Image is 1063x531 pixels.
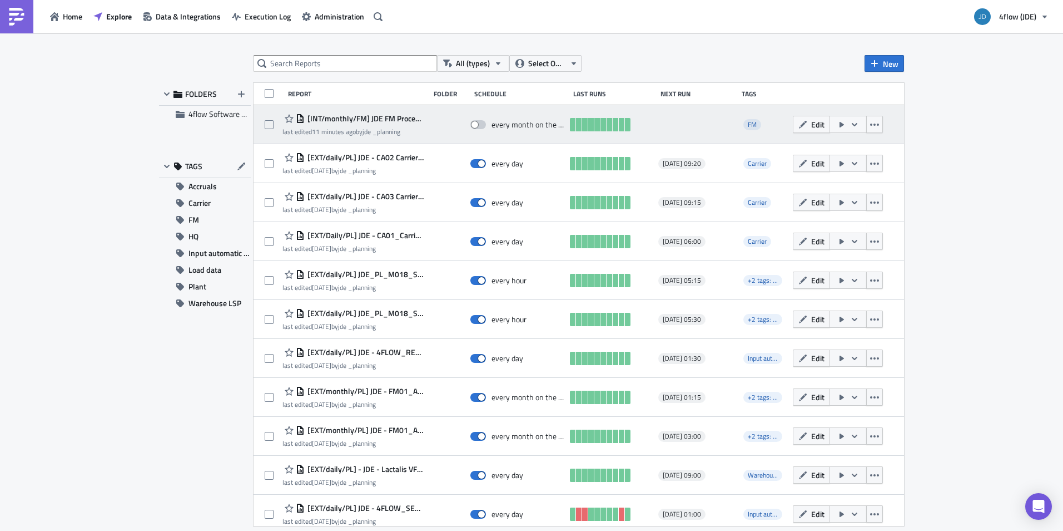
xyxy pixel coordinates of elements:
span: Input automatic process JDE [743,509,782,520]
span: [DATE] 01:15 [663,393,701,402]
span: [EXT/monthly/PL] JDE - FM01_Accruals_report_2025 [305,425,424,435]
span: [EXT/daily/PL] JDE_PL_M018_Smartbooking_data_DEL [305,308,424,318]
button: HQ [159,228,251,245]
span: [EXT/daily/PL] JDE - CA02 Carrier missing status collected [305,153,424,163]
button: Load data [159,262,251,278]
button: Edit [793,311,830,328]
time: 2025-06-19T08:56:52Z [312,477,331,488]
div: every day [491,509,523,519]
button: Data & Integrations [137,8,226,25]
span: Administration [315,11,364,22]
div: every day [491,198,523,208]
span: Edit [811,235,824,247]
div: Tags [742,90,788,98]
time: 2025-06-25T08:56:25Z [312,360,331,371]
span: [DATE] 06:00 [663,237,701,246]
a: Home [44,8,88,25]
div: every day [491,237,523,247]
button: Edit [793,194,830,211]
span: Edit [811,469,824,481]
div: every month on the 1st [491,431,565,441]
button: Edit [793,350,830,367]
span: Edit [811,391,824,403]
a: Explore [88,8,137,25]
div: every day [491,159,523,169]
span: Accruals [188,178,217,195]
time: 2025-06-30T13:17:47Z [312,165,331,176]
span: [EXT/daily/PL] JDE - CA03 Carrier missing status delivered [305,191,424,201]
span: [DATE] 09:15 [663,198,701,207]
span: [EXT/daily/PL] JDE - 4FLOW_REPT_TR_ORDER_STR [305,347,424,357]
span: Warehouse LSP [743,470,782,481]
span: Edit [811,430,824,442]
button: Edit [793,466,830,484]
img: PushMetrics [8,8,26,26]
button: Accruals [159,178,251,195]
button: Warehouse LSP [159,295,251,312]
span: All (types) [456,57,490,70]
div: last edited by jde _planning [282,283,424,292]
span: Data & Integrations [156,11,221,22]
span: Plant [188,278,206,295]
div: last edited by jde _planning [282,127,424,136]
span: TAGS [185,161,202,171]
span: Input automatic process JDE [188,245,251,262]
span: [DATE] 01:00 [663,510,701,519]
span: FM [743,119,761,130]
span: [DATE] 05:30 [663,315,701,324]
button: Select Owner [509,55,582,72]
time: 2025-06-25T07:50:26Z [312,282,331,293]
div: last edited by jde _planning [282,439,424,448]
span: Carrier [748,197,767,208]
div: every day [491,353,523,363]
span: [EXT/daily/PL] JDE_PL_M018_Smartbooking_PU [305,269,424,279]
span: +2 tags: Input automatic process JDE, Plant [743,314,782,325]
span: +2 tags: Input automatic process JDE, Accruals [743,392,782,403]
span: +2 tags: Input automatic process JDE, Accruals [748,392,878,402]
div: Open Intercom Messenger [1025,493,1052,520]
span: Edit [811,158,824,169]
span: Carrier [188,195,211,212]
span: Home [63,11,82,22]
span: Carrier [748,236,767,247]
button: Execution Log [226,8,296,25]
span: HQ [188,228,198,245]
div: last edited by jde _planning [282,400,424,409]
span: Edit [811,352,824,364]
button: Edit [793,116,830,133]
div: last edited by jde _planning [282,361,424,370]
button: Edit [793,427,830,445]
button: Input automatic process JDE [159,245,251,262]
button: FM [159,212,251,228]
span: 4flow (JDE) [999,11,1036,22]
button: Administration [296,8,370,25]
span: +2 tags: Input automatic process JDE, Plant [743,275,782,286]
span: FM [188,212,199,228]
span: Carrier [743,236,771,247]
span: 4flow Software KAM [188,108,257,120]
span: +2 tags: Input automatic process JDE, Plant [748,314,869,324]
span: [EXT/monthly/PL] JDE - FM01_Accruals_report_2024H1 [305,386,424,396]
div: last edited by jde _planning [282,517,424,525]
button: Edit [793,233,830,250]
button: Plant [159,278,251,295]
span: Select Owner [528,57,565,70]
button: Carrier [159,195,251,212]
button: New [865,55,904,72]
div: every hour [491,314,526,324]
span: Carrier [748,158,767,169]
span: FM [748,119,757,130]
div: last edited by jde _planning [282,322,424,331]
span: [EXT/Daily/PL] JDE - CA01_Carrier_missing_platenumber [305,230,424,240]
time: 2025-06-30T13:26:37Z [312,204,331,215]
img: Avatar [973,7,992,26]
div: Schedule [474,90,568,98]
span: Execution Log [245,11,291,22]
div: Next Run [660,90,737,98]
button: All (types) [437,55,509,72]
span: Input automatic process JDE [748,509,826,519]
div: last edited by jde _planning [282,205,424,214]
